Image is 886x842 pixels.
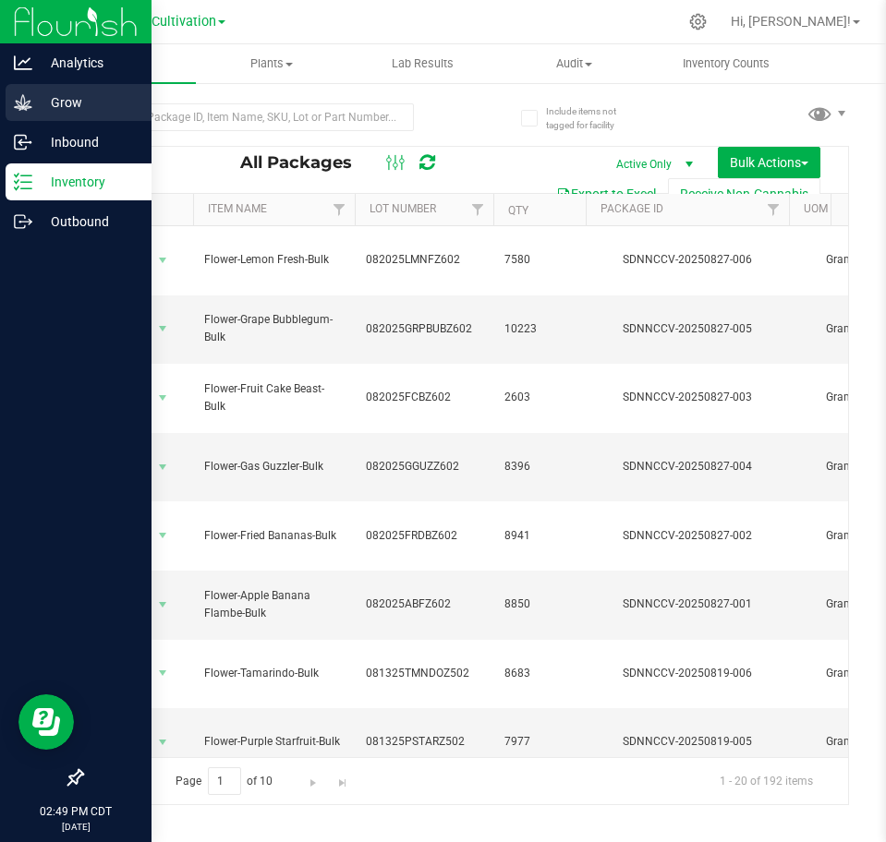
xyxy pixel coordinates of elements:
[800,251,880,269] span: Gram
[366,389,482,406] span: 082025FCBZ602
[499,44,650,83] a: Audit
[583,251,792,269] div: SDNNCCV-20250827-006
[504,595,575,613] span: 8850
[204,458,344,475] span: Flower-Gas Guzzler-Bulk
[366,251,482,269] span: 082025LMNFZ602
[544,178,668,210] button: Export to Excel
[14,93,32,112] inline-svg: Grow
[583,458,792,475] div: SDNNCCV-20250827-004
[800,733,880,751] span: Gram
[546,104,638,132] span: Include items not tagged for facility
[204,733,344,751] span: Flower-Purple Starfruit-Bulk
[14,54,32,72] inline-svg: Analytics
[504,320,575,338] span: 10223
[705,767,828,795] span: 1 - 20 of 192 items
[759,194,789,225] a: Filter
[324,194,355,225] a: Filter
[601,202,663,215] a: Package ID
[800,389,880,406] span: Gram
[204,251,344,269] span: Flower-Lemon Fresh-Bulk
[8,803,143,820] p: 02:49 PM CDT
[504,665,575,682] span: 8683
[300,767,327,792] a: Go to the next page
[800,527,880,545] span: Gram
[204,665,344,682] span: Flower-Tamarindo-Bulk
[800,665,880,682] span: Gram
[204,527,344,545] span: Flower-Fried Bananas-Bulk
[204,587,344,622] span: Flower-Apple Banana Flambe-Bulk
[504,251,575,269] span: 7580
[14,133,32,151] inline-svg: Inbound
[504,389,575,406] span: 2603
[152,660,175,686] span: select
[329,767,356,792] a: Go to the last page
[800,320,880,338] span: Gram
[658,55,795,72] span: Inventory Counts
[32,131,143,153] p: Inbound
[718,147,820,178] button: Bulk Actions
[208,767,241,796] input: 1
[14,173,32,191] inline-svg: Inventory
[366,320,482,338] span: 082025GRPBUBZ602
[504,733,575,751] span: 7977
[583,320,792,338] div: SDNNCCV-20250827-005
[583,595,792,613] div: SDNNCCV-20250827-001
[152,454,175,480] span: select
[650,44,802,83] a: Inventory Counts
[366,665,482,682] span: 081325TMNDOZ502
[152,729,175,755] span: select
[152,14,216,30] span: Cultivation
[583,389,792,406] div: SDNNCCV-20250827-003
[463,194,493,225] a: Filter
[367,55,479,72] span: Lab Results
[504,458,575,475] span: 8396
[32,52,143,74] p: Analytics
[366,595,482,613] span: 082025ABFZ602
[583,665,792,682] div: SDNNCCV-20250819-006
[366,733,482,751] span: 081325PSTARZ502
[197,55,346,72] span: Plants
[800,458,880,475] span: Gram
[152,523,175,548] span: select
[8,820,143,834] p: [DATE]
[730,155,808,170] span: Bulk Actions
[81,103,414,131] input: Search Package ID, Item Name, SKU, Lot or Part Number...
[204,311,344,346] span: Flower-Grape Bubblegum-Bulk
[800,595,880,613] span: Gram
[152,385,175,411] span: select
[583,733,792,751] div: SDNNCCV-20250819-005
[583,527,792,545] div: SDNNCCV-20250827-002
[196,44,347,83] a: Plants
[686,13,710,30] div: Manage settings
[508,204,528,217] a: Qty
[152,316,175,342] span: select
[18,694,74,750] iframe: Resource center
[500,55,649,72] span: Audit
[32,171,143,193] p: Inventory
[32,91,143,114] p: Grow
[204,380,344,415] span: Flower-Fruit Cake Beast-Bulk
[208,202,267,215] a: Item Name
[366,458,482,475] span: 082025GGUZZ602
[14,212,32,231] inline-svg: Outbound
[504,527,575,545] span: 8941
[160,767,288,796] span: Page of 10
[804,202,828,215] a: UOM
[366,527,482,545] span: 082025FRDBZ602
[32,210,143,233] p: Outbound
[152,247,175,273] span: select
[152,592,175,618] span: select
[668,178,820,210] button: Receive Non-Cannabis
[370,202,436,215] a: Lot Number
[240,152,370,173] span: All Packages
[731,14,851,29] span: Hi, [PERSON_NAME]!
[347,44,499,83] a: Lab Results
